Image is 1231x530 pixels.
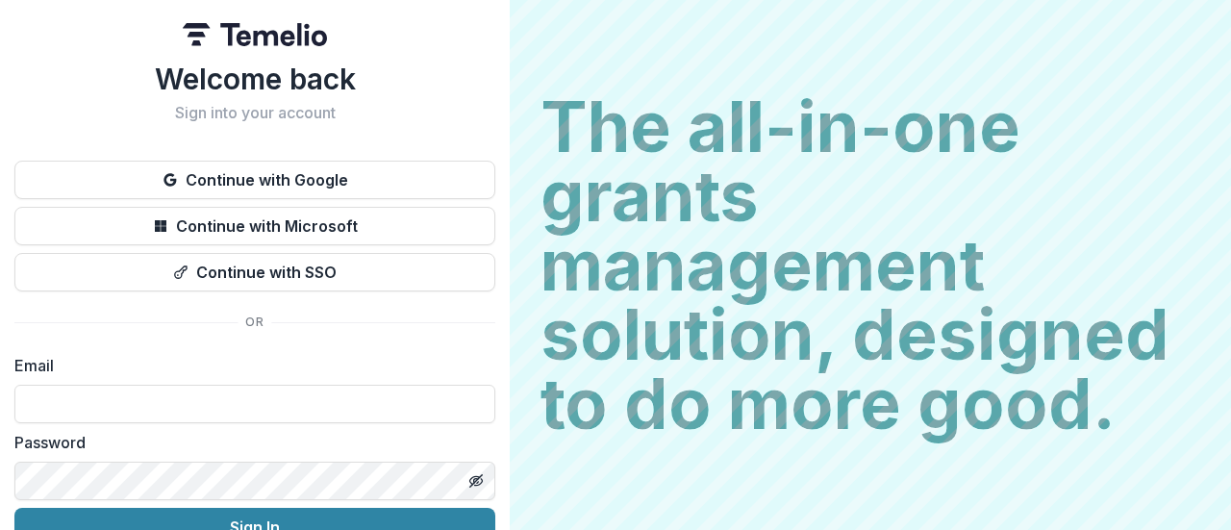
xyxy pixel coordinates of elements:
img: Temelio [183,23,327,46]
label: Password [14,431,484,454]
button: Continue with SSO [14,253,495,291]
button: Toggle password visibility [461,466,491,496]
h2: Sign into your account [14,104,495,122]
label: Email [14,354,484,377]
h1: Welcome back [14,62,495,96]
button: Continue with Microsoft [14,207,495,245]
button: Continue with Google [14,161,495,199]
